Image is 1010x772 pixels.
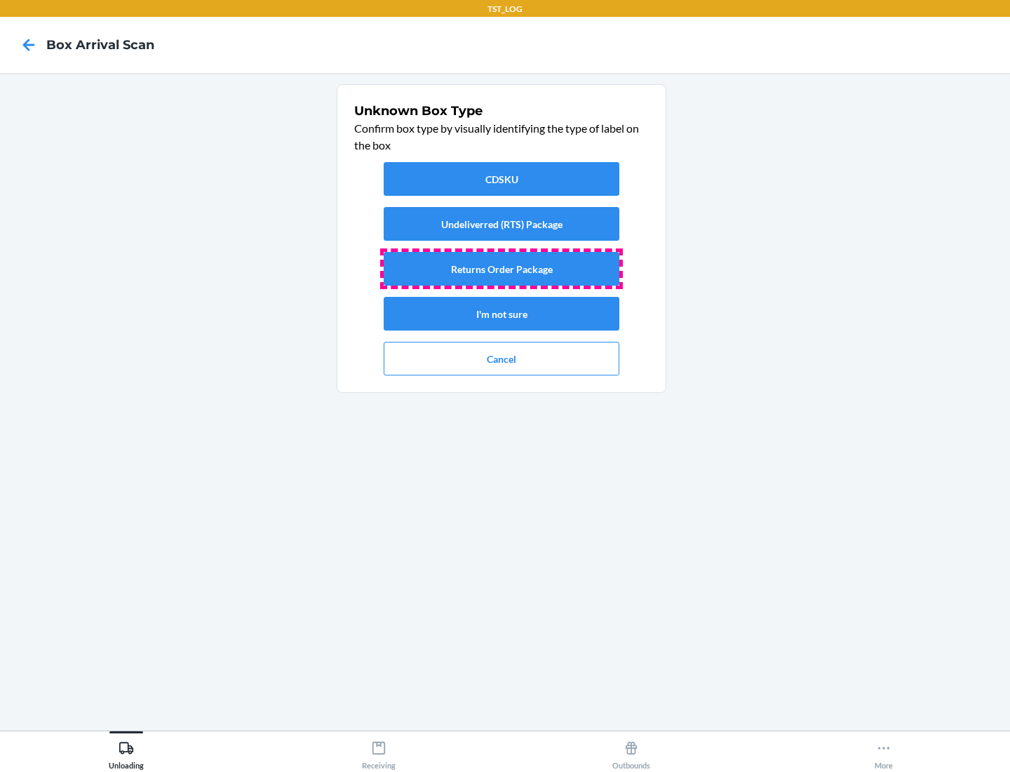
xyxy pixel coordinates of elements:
[612,735,650,770] div: Outbounds
[384,162,619,196] button: CDSKU
[109,735,144,770] div: Unloading
[757,731,1010,770] button: More
[384,342,619,375] button: Cancel
[252,731,505,770] button: Receiving
[875,735,893,770] div: More
[505,731,757,770] button: Outbounds
[384,297,619,331] button: I'm not sure
[384,252,619,286] button: Returns Order Package
[354,102,649,120] h1: Unknown Box Type
[362,735,396,770] div: Receiving
[354,120,649,154] p: Confirm box type by visually identifying the type of label on the box
[487,3,523,15] p: TST_LOG
[384,207,619,241] button: Undeliverred (RTS) Package
[46,36,154,54] h4: Box Arrival Scan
